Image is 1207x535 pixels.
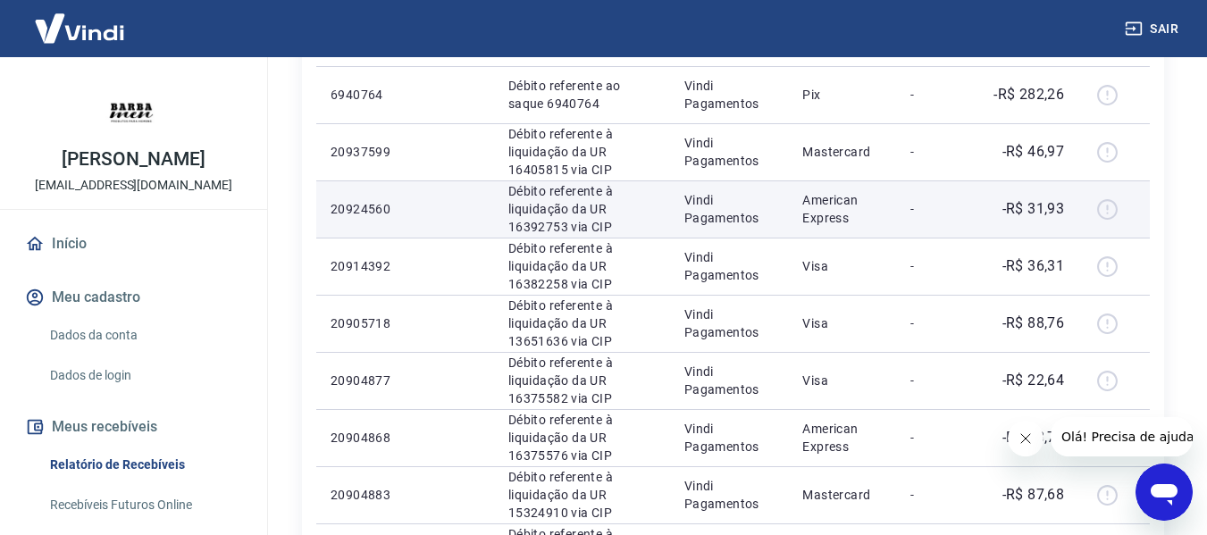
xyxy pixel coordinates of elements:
a: Dados de login [43,357,246,394]
p: Mastercard [802,143,882,161]
button: Meu cadastro [21,278,246,317]
p: Débito referente à liquidação da UR 13651636 via CIP [508,297,656,350]
p: Vindi Pagamentos [684,420,775,456]
p: - [910,143,963,161]
p: Visa [802,372,882,389]
iframe: Botão para abrir a janela de mensagens [1136,464,1193,521]
p: -R$ 87,68 [1002,484,1065,506]
p: American Express [802,191,882,227]
iframe: Fechar mensagem [1008,421,1044,456]
p: -R$ 46,97 [1002,141,1065,163]
p: 6940764 [331,86,408,104]
button: Meus recebíveis [21,407,246,447]
a: Início [21,224,246,263]
p: Débito referente à liquidação da UR 16375576 via CIP [508,411,656,464]
p: - [910,429,963,447]
p: Visa [802,257,882,275]
p: -R$ 282,26 [993,84,1064,105]
p: Vindi Pagamentos [684,191,775,227]
a: Recebíveis Futuros Online [43,487,246,523]
p: 20924560 [331,200,408,218]
p: 20914392 [331,257,408,275]
p: -R$ 22,64 [1002,370,1065,391]
img: Vindi [21,1,138,55]
p: 20904877 [331,372,408,389]
p: - [910,257,963,275]
p: 20904868 [331,429,408,447]
button: Sair [1121,13,1186,46]
p: Débito referente à liquidação da UR 16382258 via CIP [508,239,656,293]
p: - [910,486,963,504]
p: [EMAIL_ADDRESS][DOMAIN_NAME] [35,176,232,195]
p: Vindi Pagamentos [684,363,775,398]
p: - [910,314,963,332]
p: Vindi Pagamentos [684,477,775,513]
p: [PERSON_NAME] [62,150,205,169]
p: 20904883 [331,486,408,504]
p: Débito referente à liquidação da UR 15324910 via CIP [508,468,656,522]
p: Vindi Pagamentos [684,248,775,284]
p: Mastercard [802,486,882,504]
p: American Express [802,420,882,456]
p: Vindi Pagamentos [684,77,775,113]
p: Pix [802,86,882,104]
a: Relatório de Recebíveis [43,447,246,483]
p: Débito referente à liquidação da UR 16375582 via CIP [508,354,656,407]
p: -R$ 48,77 [1002,427,1065,448]
p: Visa [802,314,882,332]
p: -R$ 36,31 [1002,255,1065,277]
iframe: Mensagem da empresa [1051,417,1193,456]
p: - [910,200,963,218]
p: -R$ 31,93 [1002,198,1065,220]
p: -R$ 88,76 [1002,313,1065,334]
p: Débito referente ao saque 6940764 [508,77,656,113]
p: Vindi Pagamentos [684,305,775,341]
img: 406d6441-a054-41d8-bc06-54c8b6708f99.jpeg [98,71,170,143]
p: Débito referente à liquidação da UR 16405815 via CIP [508,125,656,179]
p: Vindi Pagamentos [684,134,775,170]
p: 20937599 [331,143,408,161]
a: Dados da conta [43,317,246,354]
p: Débito referente à liquidação da UR 16392753 via CIP [508,182,656,236]
p: 20905718 [331,314,408,332]
span: Olá! Precisa de ajuda? [11,13,150,27]
p: - [910,86,963,104]
p: - [910,372,963,389]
